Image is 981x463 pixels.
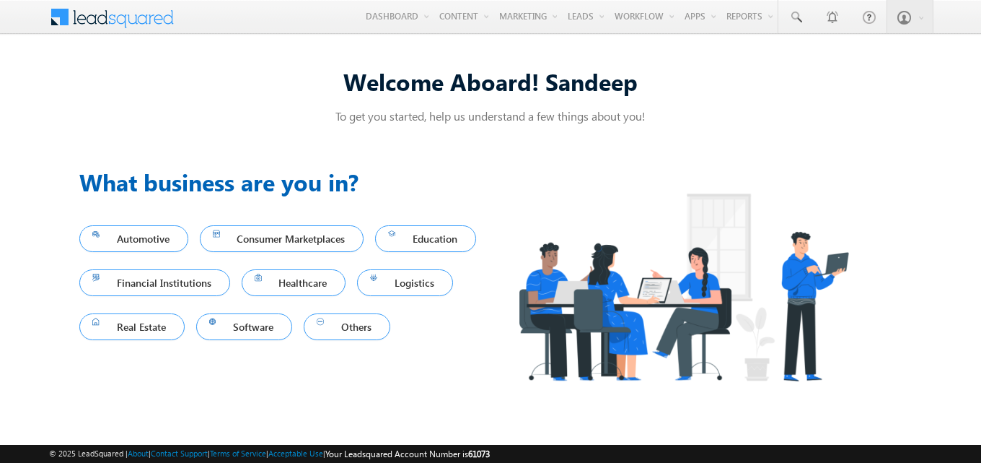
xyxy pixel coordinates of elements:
[213,229,351,248] span: Consumer Marketplaces
[209,317,280,337] span: Software
[92,229,175,248] span: Automotive
[317,317,377,337] span: Others
[325,449,490,459] span: Your Leadsquared Account Number is
[370,273,440,293] span: Logistics
[92,317,172,337] span: Real Estate
[388,229,463,248] span: Education
[255,273,333,293] span: Healthcare
[210,449,266,458] a: Terms of Service
[268,449,323,458] a: Acceptable Use
[79,66,902,97] div: Welcome Aboard! Sandeep
[49,447,490,461] span: © 2025 LeadSquared | | | | |
[468,449,490,459] span: 61073
[128,449,149,458] a: About
[490,165,876,410] img: Industry.png
[92,273,217,293] span: Financial Institutions
[79,165,490,199] h3: What business are you in?
[151,449,208,458] a: Contact Support
[79,108,902,124] p: To get you started, help us understand a few things about you!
